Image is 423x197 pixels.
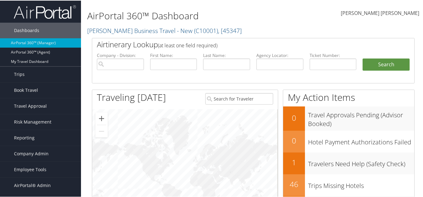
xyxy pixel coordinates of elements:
a: 0Hotel Payment Authorizations Failed [283,130,414,152]
button: Zoom in [95,112,108,124]
label: Last Name: [203,52,250,58]
h2: 0 [283,112,305,123]
h2: 0 [283,135,305,145]
span: Dashboards [14,22,39,38]
span: Travel Approval [14,98,47,113]
h2: 46 [283,178,305,189]
a: 0Travel Approvals Pending (Advisor Booked) [283,106,414,130]
button: Zoom out [95,124,108,137]
h1: AirPortal 360™ Dashboard [87,9,309,22]
h2: Airtinerary Lookup [97,39,383,49]
span: Company Admin [14,145,49,161]
h1: My Action Items [283,90,414,103]
button: Search [363,58,410,70]
a: [PERSON_NAME] [PERSON_NAME] [341,3,419,22]
span: Reporting [14,129,35,145]
a: [PERSON_NAME] Business Travel - New [87,26,242,34]
span: Risk Management [14,114,51,129]
h3: Trips Missing Hotels [308,178,414,190]
h2: 1 [283,157,305,167]
span: , [ 45347 ] [218,26,242,34]
span: ( C10001 ) [194,26,218,34]
span: (at least one field required) [158,41,217,48]
h3: Hotel Payment Authorizations Failed [308,134,414,146]
h3: Travelers Need Help (Safety Check) [308,156,414,168]
span: Employee Tools [14,161,46,177]
label: First Name: [150,52,197,58]
label: Company - Division: [97,52,144,58]
span: AirPortal® Admin [14,177,51,193]
span: [PERSON_NAME] [PERSON_NAME] [341,9,419,16]
a: 1Travelers Need Help (Safety Check) [283,152,414,174]
input: Search for Traveler [205,92,273,104]
span: Book Travel [14,82,38,97]
img: airportal-logo.png [14,4,76,19]
label: Ticket Number: [310,52,357,58]
h3: Travel Approvals Pending (Advisor Booked) [308,107,414,128]
span: Trips [14,66,25,82]
a: 46Trips Missing Hotels [283,174,414,195]
label: Agency Locator: [256,52,303,58]
h1: Traveling [DATE] [97,90,166,103]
